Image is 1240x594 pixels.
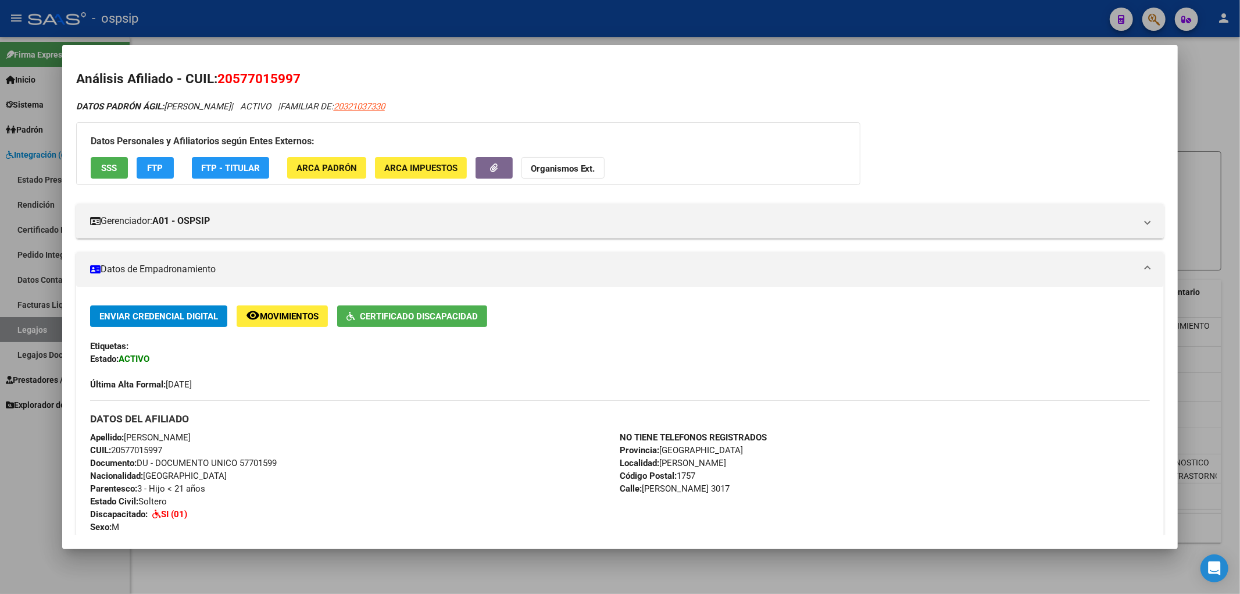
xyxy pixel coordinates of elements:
strong: CUIL: [90,445,111,456]
span: Soltero [90,496,167,507]
strong: DATOS PADRÓN ÁGIL: [76,101,164,112]
h2: Análisis Afiliado - CUIL: [76,69,1164,89]
span: [DATE] [90,535,163,545]
button: SSS [91,157,128,179]
mat-icon: remove_red_eye [246,308,260,322]
mat-panel-title: Gerenciador: [90,214,1137,228]
span: 1757 [620,471,696,481]
strong: SI (01) [161,509,187,520]
span: [PERSON_NAME] [76,101,231,112]
span: [PERSON_NAME] 3017 [620,483,730,494]
button: Enviar Credencial Digital [90,305,227,327]
h3: Datos Personales y Afiliatorios según Entes Externos: [91,134,846,148]
span: [PERSON_NAME] [90,432,191,443]
strong: A01 - OSPSIP [152,214,210,228]
strong: Provincia: [620,445,660,456]
strong: Código Postal: [620,471,677,481]
strong: Calle: [620,483,642,494]
span: ARCA Padrón [296,163,357,173]
strong: Discapacitado: [90,509,148,520]
span: [GEOGRAPHIC_DATA] [620,445,744,456]
span: DU - DOCUMENTO UNICO 57701599 [90,458,277,468]
strong: ACTIVO [119,354,149,364]
span: Enviar Credencial Digital [99,311,218,322]
mat-expansion-panel-header: Gerenciador:A01 - OSPSIP [76,204,1164,239]
span: M [90,522,119,532]
span: [DATE] [90,379,192,390]
mat-panel-title: Datos de Empadronamiento [90,262,1137,276]
span: SSS [101,163,117,173]
button: ARCA Padrón [287,157,366,179]
span: ARCA Impuestos [384,163,458,173]
span: [GEOGRAPHIC_DATA] [90,471,227,481]
mat-expansion-panel-header: Datos de Empadronamiento [76,252,1164,287]
strong: NO TIENE TELEFONOS REGISTRADOS [620,432,767,443]
strong: Sexo: [90,522,112,532]
span: Certificado Discapacidad [360,311,478,322]
strong: Localidad: [620,458,660,468]
strong: Estado Civil: [90,496,138,507]
button: FTP [137,157,174,179]
span: [PERSON_NAME] [620,458,727,468]
span: FTP [147,163,163,173]
strong: Parentesco: [90,483,137,494]
strong: Apellido: [90,432,124,443]
strong: Última Alta Formal: [90,379,166,390]
button: FTP - Titular [192,157,269,179]
button: Certificado Discapacidad [337,305,487,327]
div: Open Intercom Messenger [1200,554,1228,582]
strong: Nacimiento: [90,535,137,545]
span: 20321037330 [334,101,385,112]
strong: Documento: [90,458,137,468]
span: FAMILIAR DE: [280,101,385,112]
i: | ACTIVO | [76,101,385,112]
strong: Estado: [90,354,119,364]
span: 20577015997 [217,71,301,86]
button: Organismos Ext. [521,157,605,179]
strong: Organismos Ext. [531,163,595,174]
button: ARCA Impuestos [375,157,467,179]
span: 20577015997 [90,445,162,456]
span: FTP - Titular [201,163,260,173]
strong: Nacionalidad: [90,471,143,481]
h3: DATOS DEL AFILIADO [90,412,1150,425]
span: Movimientos [260,311,319,322]
button: Movimientos [237,305,328,327]
strong: Etiquetas: [90,341,128,351]
span: 3 - Hijo < 21 años [90,483,205,494]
